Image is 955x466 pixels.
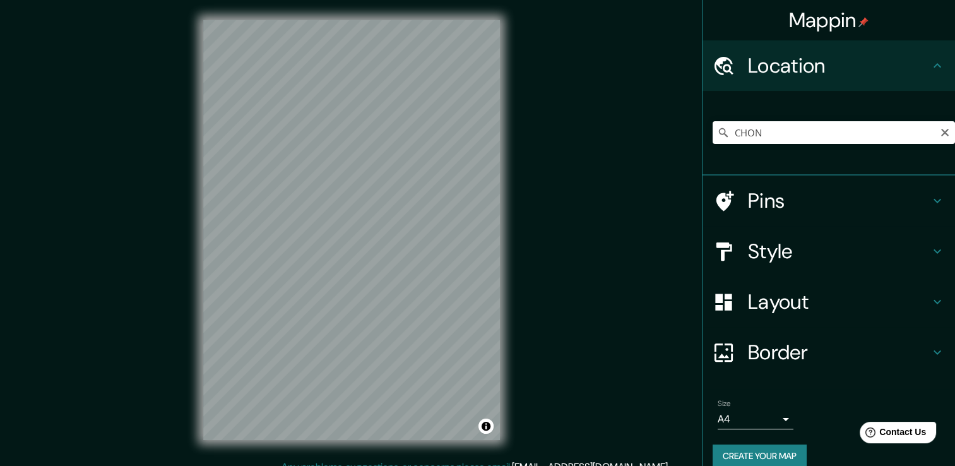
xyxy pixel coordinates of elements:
div: Layout [703,277,955,327]
h4: Mappin [789,8,869,33]
div: Pins [703,176,955,226]
button: Toggle attribution [478,419,494,434]
div: Border [703,327,955,378]
h4: Pins [748,188,930,213]
label: Size [718,398,731,409]
h4: Style [748,239,930,264]
div: Location [703,40,955,91]
div: A4 [718,409,793,429]
button: Clear [940,126,950,138]
div: Style [703,226,955,277]
h4: Location [748,53,930,78]
h4: Layout [748,289,930,314]
h4: Border [748,340,930,365]
img: pin-icon.png [858,17,869,27]
canvas: Map [203,20,500,440]
iframe: Help widget launcher [843,417,941,452]
input: Pick your city or area [713,121,955,144]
